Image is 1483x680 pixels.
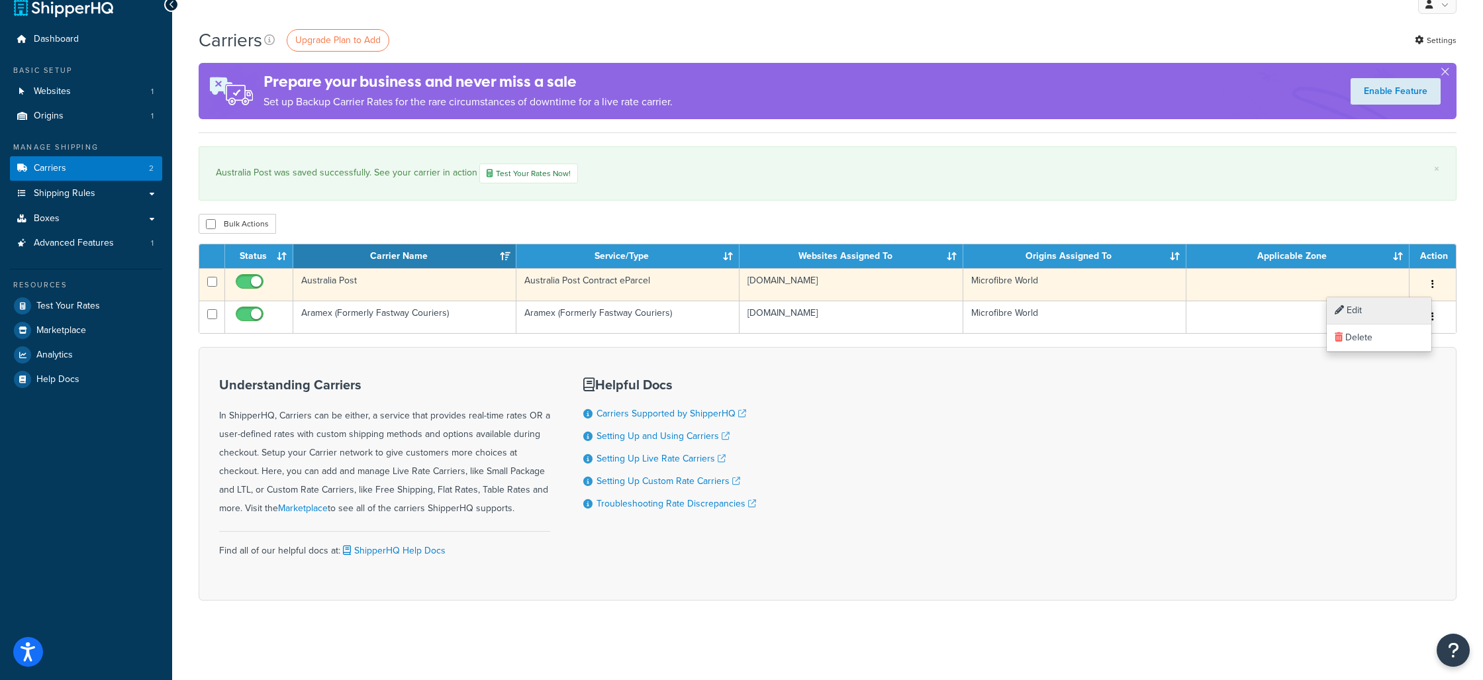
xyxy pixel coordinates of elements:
div: Manage Shipping [10,142,162,153]
th: Service/Type: activate to sort column ascending [516,244,740,268]
td: Aramex (Formerly Fastway Couriers) [516,301,740,333]
a: Websites 1 [10,79,162,104]
a: Shipping Rules [10,181,162,206]
button: Open Resource Center [1437,634,1470,667]
a: Settings [1415,31,1457,50]
a: Upgrade Plan to Add [287,29,389,52]
th: Applicable Zone: activate to sort column ascending [1186,244,1410,268]
th: Action [1410,244,1456,268]
th: Status: activate to sort column ascending [225,244,293,268]
li: Advanced Features [10,231,162,256]
span: Boxes [34,213,60,224]
li: Carriers [10,156,162,181]
span: Marketplace [36,325,86,336]
a: Advanced Features 1 [10,231,162,256]
div: Resources [10,279,162,291]
span: 1 [151,238,154,249]
span: Help Docs [36,374,79,385]
span: Test Your Rates [36,301,100,312]
span: Dashboard [34,34,79,45]
span: Analytics [36,350,73,361]
p: Set up Backup Carrier Rates for the rare circumstances of downtime for a live rate carrier. [263,93,673,111]
a: ShipperHQ Help Docs [340,544,446,558]
a: Troubleshooting Rate Discrepancies [597,497,756,510]
span: Carriers [34,163,66,174]
a: Delete [1327,324,1431,352]
span: 2 [149,163,154,174]
td: [DOMAIN_NAME] [740,301,963,333]
th: Carrier Name: activate to sort column ascending [293,244,516,268]
div: In ShipperHQ, Carriers can be either, a service that provides real-time rates OR a user-defined r... [219,377,550,518]
a: Marketplace [278,501,328,515]
a: Enable Feature [1351,78,1441,105]
div: Find all of our helpful docs at: [219,531,550,560]
span: Origins [34,111,64,122]
td: Microfibre World [963,301,1186,333]
a: Test Your Rates Now! [479,164,578,183]
span: Shipping Rules [34,188,95,199]
span: Advanced Features [34,238,114,249]
a: Marketplace [10,318,162,342]
img: ad-rules-rateshop-fe6ec290ccb7230408bd80ed9643f0289d75e0ffd9eb532fc0e269fcd187b520.png [199,63,263,119]
h1: Carriers [199,27,262,53]
a: Setting Up Live Rate Carriers [597,452,726,465]
a: Help Docs [10,367,162,391]
td: Australia Post [293,268,516,301]
td: [DOMAIN_NAME] [740,268,963,301]
td: Australia Post Contract eParcel [516,268,740,301]
span: Upgrade Plan to Add [295,33,381,47]
li: Origins [10,104,162,128]
h4: Prepare your business and never miss a sale [263,71,673,93]
button: Bulk Actions [199,214,276,234]
td: Aramex (Formerly Fastway Couriers) [293,301,516,333]
div: Basic Setup [10,65,162,76]
div: Australia Post was saved successfully. See your carrier in action [216,164,1439,183]
span: 1 [151,111,154,122]
a: Setting Up Custom Rate Carriers [597,474,740,488]
a: Setting Up and Using Carriers [597,429,730,443]
h3: Understanding Carriers [219,377,550,392]
a: Boxes [10,207,162,231]
a: Analytics [10,343,162,367]
a: Carriers 2 [10,156,162,181]
a: Edit [1327,297,1431,324]
a: Origins 1 [10,104,162,128]
th: Origins Assigned To: activate to sort column ascending [963,244,1186,268]
a: × [1434,164,1439,174]
h3: Helpful Docs [583,377,756,392]
th: Websites Assigned To: activate to sort column ascending [740,244,963,268]
a: Test Your Rates [10,294,162,318]
li: Websites [10,79,162,104]
span: Websites [34,86,71,97]
span: 1 [151,86,154,97]
td: Microfibre World [963,268,1186,301]
a: Carriers Supported by ShipperHQ [597,407,746,420]
a: Dashboard [10,27,162,52]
